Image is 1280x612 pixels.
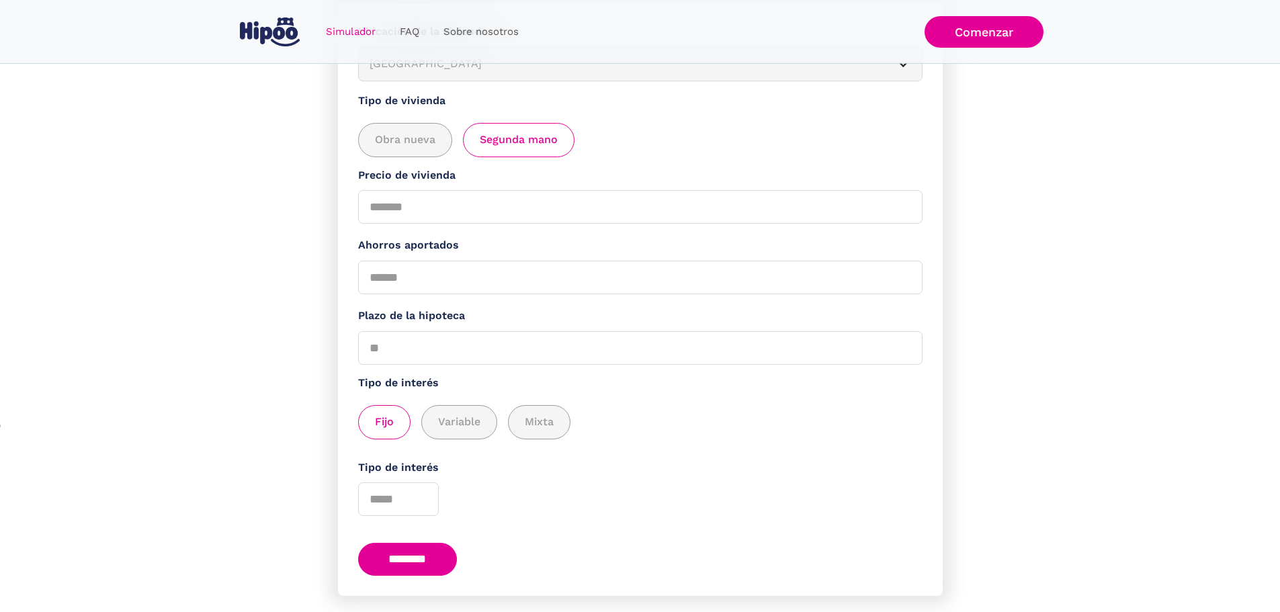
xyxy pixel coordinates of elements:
a: Comenzar [925,16,1043,48]
article: [GEOGRAPHIC_DATA] [358,47,923,81]
span: Segunda mano [480,132,558,148]
div: add_description_here [358,123,923,157]
div: add_description_here [358,405,923,439]
a: home [237,12,303,52]
a: Simulador [314,19,388,45]
label: Plazo de la hipoteca [358,308,923,324]
span: Obra nueva [375,132,435,148]
span: Fijo [375,414,394,431]
a: Sobre nosotros [431,19,531,45]
span: Variable [438,414,480,431]
label: Precio de vivienda [358,167,923,184]
label: Ahorros aportados [358,237,923,254]
span: Mixta [525,414,554,431]
div: [GEOGRAPHIC_DATA] [370,56,879,73]
label: Tipo de interés [358,460,923,476]
label: Tipo de vivienda [358,93,923,110]
label: Tipo de interés [358,375,923,392]
a: FAQ [388,19,431,45]
form: Simulador Form [338,3,943,596]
